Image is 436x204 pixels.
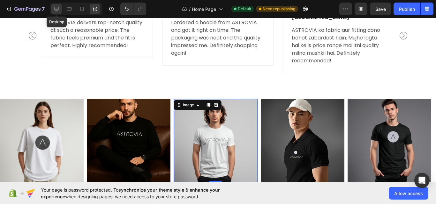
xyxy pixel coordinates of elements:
[263,6,295,12] span: Need republishing
[50,1,144,32] p: ASTROVIA delivers top-notch quality at such a reasonable price. The fabric feels premium and the ...
[292,9,386,47] p: ASTROVIA ka fabric aur fitting dono bohot zabardast hain. Mujhe lagta hai ke is price range mai i...
[375,6,386,12] span: Save
[414,173,430,188] div: Open Intercom Messenger
[27,13,38,23] button: Carousel Back Arrow
[370,3,391,15] button: Save
[238,6,251,12] span: Default
[3,3,48,15] button: 7
[394,190,423,197] span: Allow access
[182,84,195,90] div: Image
[348,81,431,164] img: Alt Image
[389,187,428,200] button: Allow access
[174,81,257,164] img: Alt Image
[394,3,420,15] button: Publish
[87,81,170,164] img: Alt Image
[41,186,245,200] span: Your page is password protected. To when designing pages, we need access to your store password.
[41,187,220,199] span: synchronize your theme style & enhance your experience
[192,6,216,12] span: Home Page
[171,1,265,39] p: I ordered a hoodie from ASTROVIA and got it right on time. The packaging was neat and the quality...
[398,13,409,23] button: Carousel Next Arrow
[42,5,45,13] p: 7
[261,81,344,164] img: Alt Image
[120,3,146,15] div: Undo/Redo
[399,6,415,12] div: Publish
[189,6,191,12] span: /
